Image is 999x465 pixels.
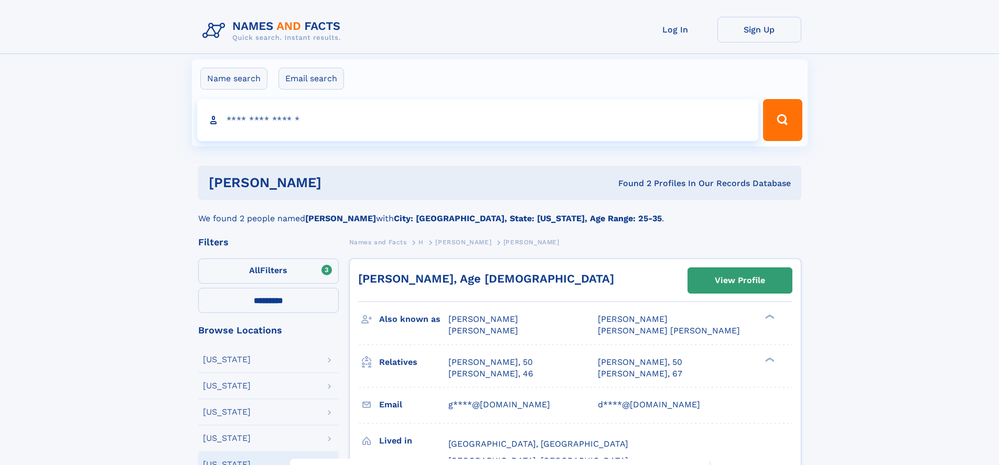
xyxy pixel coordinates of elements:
[197,99,759,141] input: search input
[198,237,339,247] div: Filters
[198,326,339,335] div: Browse Locations
[379,396,448,414] h3: Email
[598,368,682,380] a: [PERSON_NAME], 67
[470,178,791,189] div: Found 2 Profiles In Our Records Database
[763,99,802,141] button: Search Button
[203,408,251,416] div: [US_STATE]
[379,310,448,328] h3: Also known as
[448,368,533,380] a: [PERSON_NAME], 46
[717,17,801,42] a: Sign Up
[598,356,682,368] a: [PERSON_NAME], 50
[448,356,533,368] a: [PERSON_NAME], 50
[249,265,260,275] span: All
[688,268,792,293] a: View Profile
[435,235,491,248] a: [PERSON_NAME]
[418,239,424,246] span: H
[633,17,717,42] a: Log In
[349,235,407,248] a: Names and Facts
[598,326,740,336] span: [PERSON_NAME] [PERSON_NAME]
[715,268,765,293] div: View Profile
[203,355,251,364] div: [US_STATE]
[200,68,267,90] label: Name search
[198,17,349,45] img: Logo Names and Facts
[379,353,448,371] h3: Relatives
[448,314,518,324] span: [PERSON_NAME]
[198,258,339,284] label: Filters
[598,314,668,324] span: [PERSON_NAME]
[209,176,470,189] h1: [PERSON_NAME]
[203,434,251,442] div: [US_STATE]
[503,239,560,246] span: [PERSON_NAME]
[435,239,491,246] span: [PERSON_NAME]
[358,272,614,285] a: [PERSON_NAME], Age [DEMOGRAPHIC_DATA]
[198,200,801,225] div: We found 2 people named with .
[278,68,344,90] label: Email search
[448,439,628,449] span: [GEOGRAPHIC_DATA], [GEOGRAPHIC_DATA]
[762,313,775,320] div: ❯
[394,213,662,223] b: City: [GEOGRAPHIC_DATA], State: [US_STATE], Age Range: 25-35
[762,356,775,363] div: ❯
[418,235,424,248] a: H
[305,213,376,223] b: [PERSON_NAME]
[203,382,251,390] div: [US_STATE]
[448,326,518,336] span: [PERSON_NAME]
[379,432,448,450] h3: Lived in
